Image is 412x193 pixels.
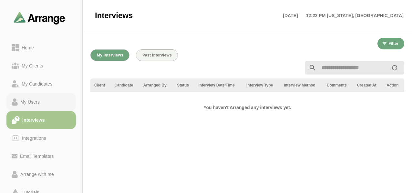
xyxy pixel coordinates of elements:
[20,116,47,124] div: Interviews
[114,82,135,88] div: Candidate
[94,82,107,88] div: Client
[386,82,400,88] div: Action
[177,82,191,88] div: Status
[6,129,76,147] a: Integrations
[19,62,46,70] div: My Clients
[6,147,76,165] a: Email Templates
[6,93,76,111] a: My Users
[6,57,76,75] a: My Clients
[327,82,349,88] div: Comments
[198,82,239,88] div: Interview Date/Time
[6,165,76,183] a: Arrange with me
[18,170,57,178] div: Arrange with me
[18,98,42,106] div: My Users
[90,49,129,61] button: My Interviews
[246,82,276,88] div: Interview Type
[19,134,49,142] div: Integrations
[136,49,178,61] button: Past Interviews
[284,82,319,88] div: Interview Method
[173,104,321,111] h2: You haven't Arranged any interviews yet.
[6,75,76,93] a: My Candidates
[6,39,76,57] a: Home
[95,11,133,20] span: Interviews
[388,41,398,46] span: Filter
[143,82,170,88] div: Arranged By
[14,12,65,24] img: arrangeai-name-small-logo.4d2b8aee.svg
[283,12,302,19] p: [DATE]
[357,82,379,88] div: Created At
[142,53,172,57] span: Past Interviews
[97,53,123,57] span: My Interviews
[391,64,398,72] i: appended action
[377,38,404,49] button: Filter
[6,111,76,129] a: Interviews
[19,80,55,88] div: My Candidates
[17,152,56,160] div: Email Templates
[302,12,404,19] p: 12:22 PM [US_STATE], [GEOGRAPHIC_DATA]
[19,44,36,52] div: Home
